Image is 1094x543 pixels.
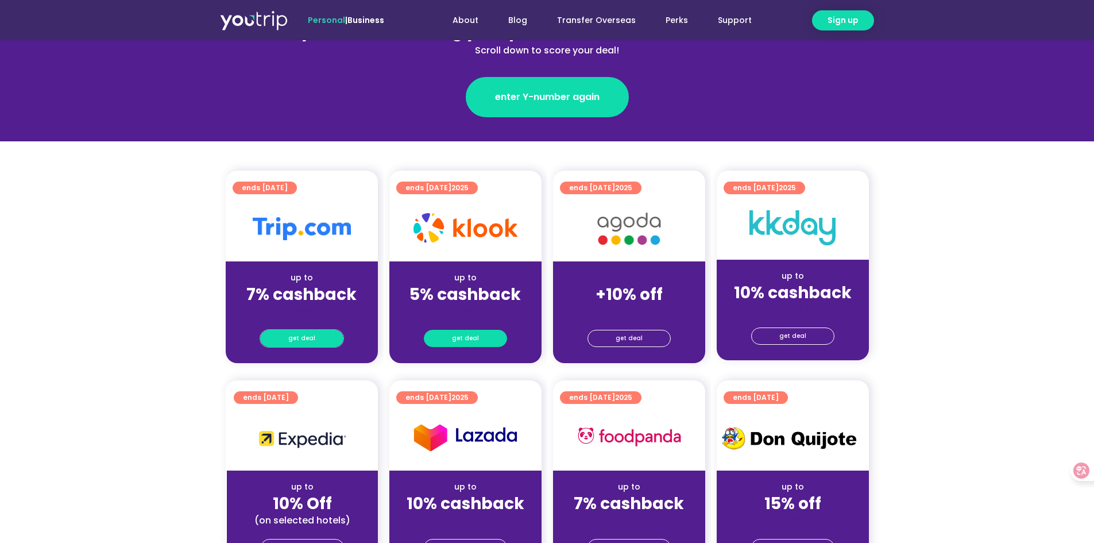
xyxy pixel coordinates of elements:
span: ends [DATE] [569,391,632,404]
div: (for stays only) [399,514,532,526]
a: Transfer Overseas [542,10,651,31]
div: Scroll down to score your deal! [298,44,797,57]
span: 2025 [615,183,632,192]
a: Blog [493,10,542,31]
strong: 5% cashback [409,283,521,306]
a: ends [DATE] [234,391,298,404]
a: Perks [651,10,703,31]
span: Personal [308,14,345,26]
a: Sign up [812,10,874,30]
span: get deal [779,328,806,344]
span: | [308,14,384,26]
span: get deal [616,330,643,346]
strong: 7% cashback [246,283,357,306]
a: ends [DATE] [724,391,788,404]
a: ends [DATE]2025 [560,391,641,404]
div: (for stays only) [726,514,860,526]
div: (for stays only) [562,305,696,317]
span: 2025 [451,183,469,192]
div: up to [236,481,369,493]
div: up to [399,272,532,284]
a: ends [DATE]2025 [396,391,478,404]
span: 2025 [451,392,469,402]
span: get deal [288,330,315,346]
strong: 15% off [764,492,821,515]
a: ends [DATE]2025 [560,182,641,194]
a: enter Y-number again [466,77,629,117]
a: ends [DATE]2025 [396,182,478,194]
span: 2025 [779,183,796,192]
span: up to [618,272,640,283]
nav: Menu [415,10,767,31]
div: (on selected hotels) [236,514,369,526]
div: up to [726,270,860,282]
div: up to [399,481,532,493]
div: (for stays only) [399,305,532,317]
a: get deal [424,330,507,347]
span: ends [DATE] [569,182,632,194]
div: (for stays only) [562,514,696,526]
a: ends [DATE]2025 [724,182,805,194]
div: up to [726,481,860,493]
div: (for stays only) [726,303,860,315]
span: ends [DATE] [733,182,796,194]
span: 2025 [615,392,632,402]
strong: 10% cashback [407,492,524,515]
a: get deal [587,330,671,347]
a: Business [347,14,384,26]
a: ends [DATE] [233,182,297,194]
span: get deal [452,330,479,346]
div: (for stays only) [235,305,369,317]
span: ends [DATE] [405,391,469,404]
div: up to [562,481,696,493]
strong: +10% off [596,283,663,306]
span: Sign up [828,14,859,26]
span: ends [DATE] [243,391,289,404]
a: Support [703,10,767,31]
strong: 7% cashback [574,492,684,515]
a: About [438,10,493,31]
div: up to [235,272,369,284]
span: enter Y-number again [495,90,600,104]
a: get deal [751,328,834,345]
strong: 10% cashback [734,282,852,304]
strong: 10% Off [273,492,332,515]
a: get deal [260,330,343,347]
span: ends [DATE] [242,182,288,194]
span: ends [DATE] [733,391,779,404]
span: ends [DATE] [405,182,469,194]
